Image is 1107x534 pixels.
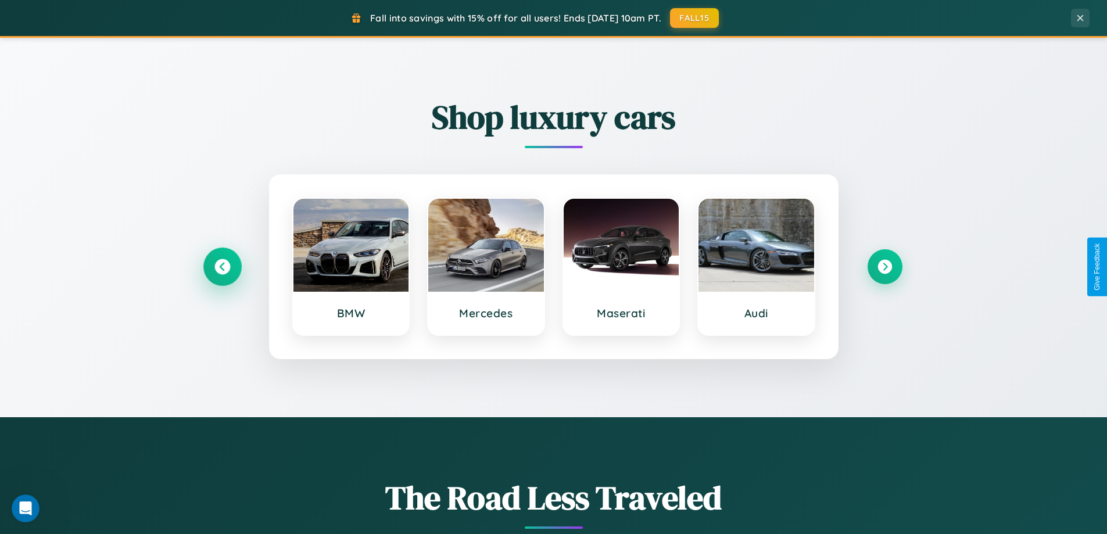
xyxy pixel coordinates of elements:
[305,306,397,320] h3: BMW
[370,12,661,24] span: Fall into savings with 15% off for all users! Ends [DATE] 10am PT.
[205,95,902,139] h2: Shop luxury cars
[710,306,803,320] h3: Audi
[205,475,902,520] h1: The Road Less Traveled
[440,306,532,320] h3: Mercedes
[1093,243,1101,291] div: Give Feedback
[575,306,668,320] h3: Maserati
[12,494,40,522] iframe: Intercom live chat
[670,8,719,28] button: FALL15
